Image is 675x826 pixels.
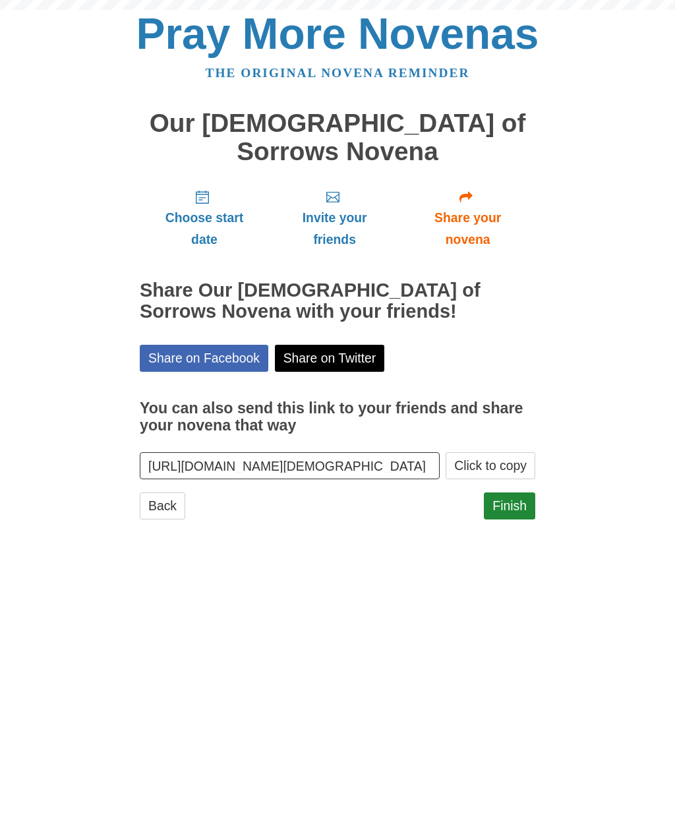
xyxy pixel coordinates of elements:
span: Share your novena [413,207,522,251]
h2: Share Our [DEMOGRAPHIC_DATA] of Sorrows Novena with your friends! [140,280,535,322]
a: Choose start date [140,179,269,257]
a: Share your novena [400,179,535,257]
a: Back [140,492,185,519]
span: Invite your friends [282,207,387,251]
a: Share on Twitter [275,345,385,372]
a: Finish [484,492,535,519]
a: Invite your friends [269,179,400,257]
h1: Our [DEMOGRAPHIC_DATA] of Sorrows Novena [140,109,535,165]
h3: You can also send this link to your friends and share your novena that way [140,400,535,434]
a: Pray More Novenas [136,9,539,58]
span: Choose start date [153,207,256,251]
button: Click to copy [446,452,535,479]
a: The original novena reminder [206,66,470,80]
a: Share on Facebook [140,345,268,372]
